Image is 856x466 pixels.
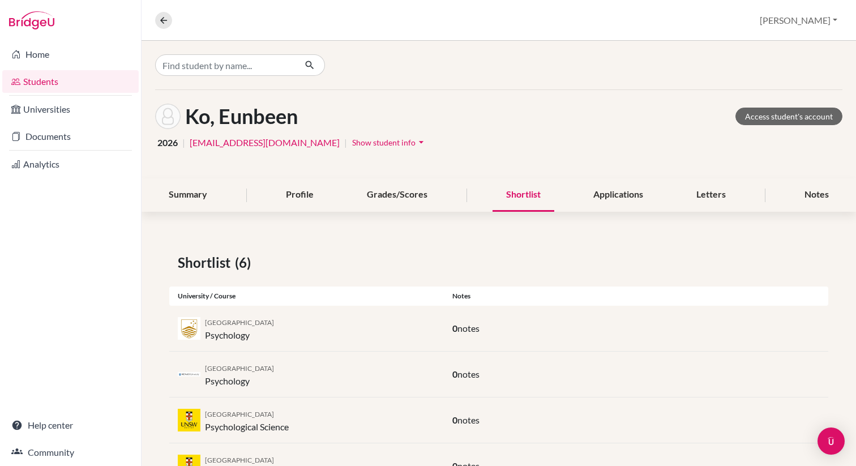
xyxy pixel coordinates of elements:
[352,134,427,151] button: Show student infoarrow_drop_down
[791,178,842,212] div: Notes
[272,178,327,212] div: Profile
[157,136,178,149] span: 2026
[452,369,457,379] span: 0
[755,10,842,31] button: [PERSON_NAME]
[182,136,185,149] span: |
[580,178,657,212] div: Applications
[235,253,255,273] span: (6)
[457,414,480,425] span: notes
[178,317,200,340] img: au_anu_3i86k7qq.jpeg
[735,108,842,125] a: Access student's account
[452,323,457,334] span: 0
[205,315,274,342] div: Psychology
[2,125,139,148] a: Documents
[457,369,480,379] span: notes
[205,410,274,418] span: [GEOGRAPHIC_DATA]
[416,136,427,148] i: arrow_drop_down
[178,372,200,377] img: au_mona_ym2ob9o7.png
[185,104,298,129] h1: Ko, Eunbeen
[2,153,139,176] a: Analytics
[457,323,480,334] span: notes
[818,427,845,455] div: Open Intercom Messenger
[205,318,274,327] span: [GEOGRAPHIC_DATA]
[683,178,739,212] div: Letters
[353,178,441,212] div: Grades/Scores
[2,414,139,437] a: Help center
[178,253,235,273] span: Shortlist
[2,70,139,93] a: Students
[2,43,139,66] a: Home
[169,291,444,301] div: University / Course
[155,104,181,129] img: Eunbeen Ko's avatar
[155,178,221,212] div: Summary
[2,441,139,464] a: Community
[178,409,200,431] img: au_uns_9nic9r64.jpeg
[493,178,554,212] div: Shortlist
[205,456,274,464] span: [GEOGRAPHIC_DATA]
[205,407,289,434] div: Psychological Science
[155,54,296,76] input: Find student by name...
[190,136,340,149] a: [EMAIL_ADDRESS][DOMAIN_NAME]
[205,361,274,388] div: Psychology
[2,98,139,121] a: Universities
[444,291,828,301] div: Notes
[9,11,54,29] img: Bridge-U
[205,364,274,373] span: [GEOGRAPHIC_DATA]
[344,136,347,149] span: |
[452,414,457,425] span: 0
[352,138,416,147] span: Show student info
